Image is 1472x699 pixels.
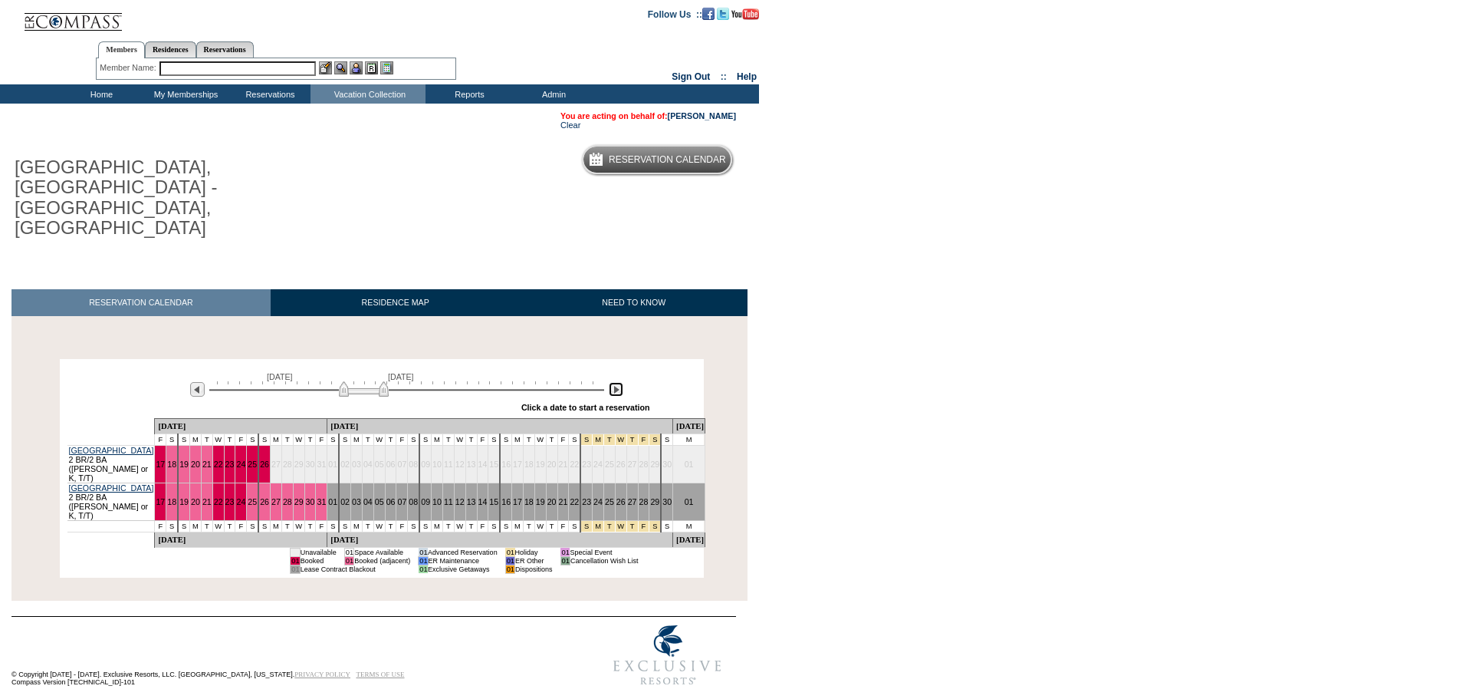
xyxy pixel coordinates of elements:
[362,445,373,483] td: 04
[212,520,224,532] td: W
[569,445,580,483] td: 22
[557,434,569,445] td: F
[356,671,405,678] a: TERMS OF USE
[179,497,189,506] a: 19
[281,445,293,483] td: 28
[432,520,443,532] td: M
[569,520,580,532] td: S
[615,520,626,532] td: Thanksgiving
[300,548,337,556] td: Unavailable
[419,445,431,483] td: 09
[248,460,257,469] a: 25
[465,445,477,483] td: 13
[512,520,524,532] td: M
[236,497,245,506] a: 24
[260,497,269,506] a: 26
[293,520,304,532] td: W
[11,289,271,316] a: RESERVATION CALENDAR
[334,61,347,74] img: View
[327,445,339,483] td: 01
[224,434,235,445] td: T
[546,445,557,483] td: 20
[396,445,408,483] td: 07
[702,8,715,20] img: Become our fan on Facebook
[515,565,553,573] td: Dispositions
[166,434,178,445] td: S
[626,520,638,532] td: Thanksgiving
[593,520,604,532] td: Thanksgiving
[626,434,638,445] td: Thanksgiving
[294,671,350,678] a: PRIVACY POLICY
[316,445,327,483] td: 31
[465,434,477,445] td: T
[419,556,428,565] td: 01
[11,618,548,694] td: © Copyright [DATE] - [DATE]. Exclusive Resorts, LLC. [GEOGRAPHIC_DATA], [US_STATE]. Compass Versi...
[673,445,705,483] td: 01
[291,556,300,565] td: 01
[156,460,165,469] a: 17
[310,84,426,104] td: Vacation Collection
[373,434,385,445] td: W
[500,520,511,532] td: S
[648,8,702,20] td: Follow Us ::
[271,289,521,316] a: RESIDENCE MAP
[100,61,159,74] div: Member Name:
[628,497,637,506] a: 27
[271,497,281,506] a: 27
[408,434,419,445] td: S
[167,460,176,469] a: 18
[365,61,378,74] img: Reservations
[524,497,534,506] a: 18
[560,548,570,556] td: 01
[69,446,154,455] a: [GEOGRAPHIC_DATA]
[267,372,293,381] span: [DATE]
[350,61,363,74] img: Impersonate
[385,520,396,532] td: T
[668,111,736,120] a: [PERSON_NAME]
[605,497,614,506] a: 25
[69,483,154,493] a: [GEOGRAPHIC_DATA]
[477,445,488,483] td: 14
[702,8,715,18] a: Become our fan on Facebook
[178,434,189,445] td: S
[271,434,282,445] td: M
[363,497,373,506] a: 04
[260,460,269,469] a: 26
[344,556,353,565] td: 01
[201,520,212,532] td: T
[582,497,591,506] a: 23
[419,434,431,445] td: S
[580,520,592,532] td: Thanksgiving
[247,434,258,445] td: S
[639,497,649,506] a: 28
[373,520,385,532] td: W
[521,403,650,412] div: Click a date to start a reservation
[559,497,568,506] a: 21
[650,497,659,506] a: 29
[523,445,534,483] td: 18
[673,418,705,434] td: [DATE]
[362,520,373,532] td: T
[225,497,235,506] a: 23
[67,445,155,483] td: 2 BR/2 BA ([PERSON_NAME] or K, T/T)
[454,520,465,532] td: W
[638,520,649,532] td: Thanksgiving
[344,548,353,556] td: 01
[638,445,649,483] td: 28
[327,520,339,532] td: S
[603,520,615,532] td: Thanksgiving
[649,445,661,483] td: 29
[142,84,226,104] td: My Memberships
[300,565,410,573] td: Lease Contract Blackout
[271,445,282,483] td: 27
[489,497,498,506] a: 15
[352,497,361,506] a: 03
[235,520,247,532] td: F
[155,418,327,434] td: [DATE]
[717,8,729,18] a: Follow us on Twitter
[166,520,178,532] td: S
[536,497,545,506] a: 19
[661,434,672,445] td: S
[191,497,200,506] a: 20
[196,41,254,58] a: Reservations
